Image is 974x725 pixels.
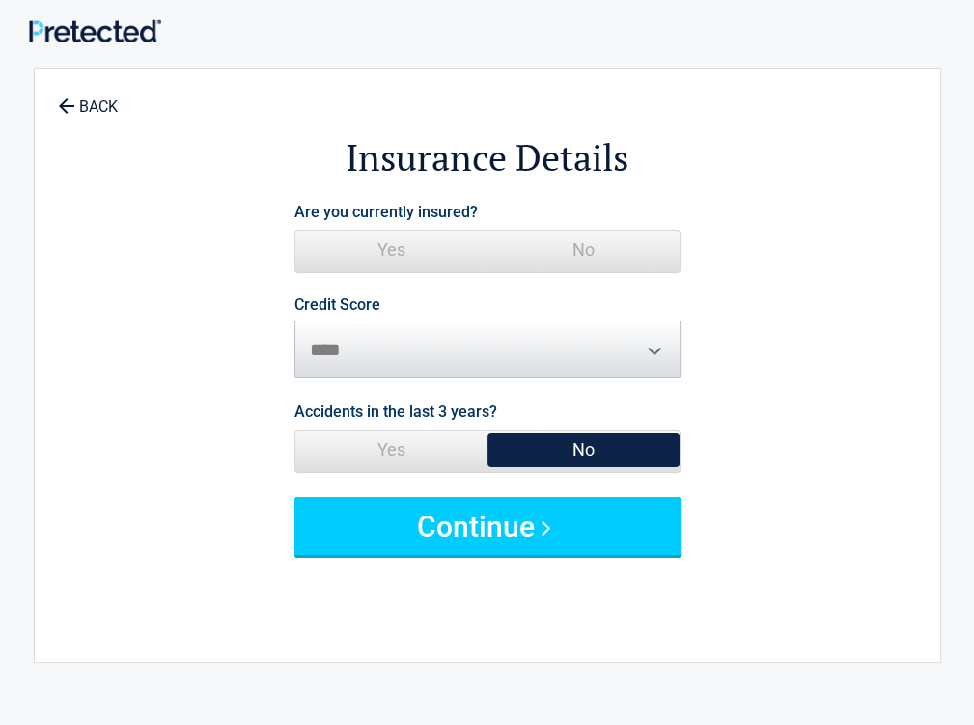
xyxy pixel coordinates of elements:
[294,297,380,313] label: Credit Score
[487,431,680,469] span: No
[294,497,681,555] button: Continue
[54,81,122,115] a: BACK
[141,133,834,182] h2: Insurance Details
[294,199,478,225] label: Are you currently insured?
[295,431,487,469] span: Yes
[487,231,680,269] span: No
[295,231,487,269] span: Yes
[294,399,497,425] label: Accidents in the last 3 years?
[29,19,161,43] img: Main Logo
